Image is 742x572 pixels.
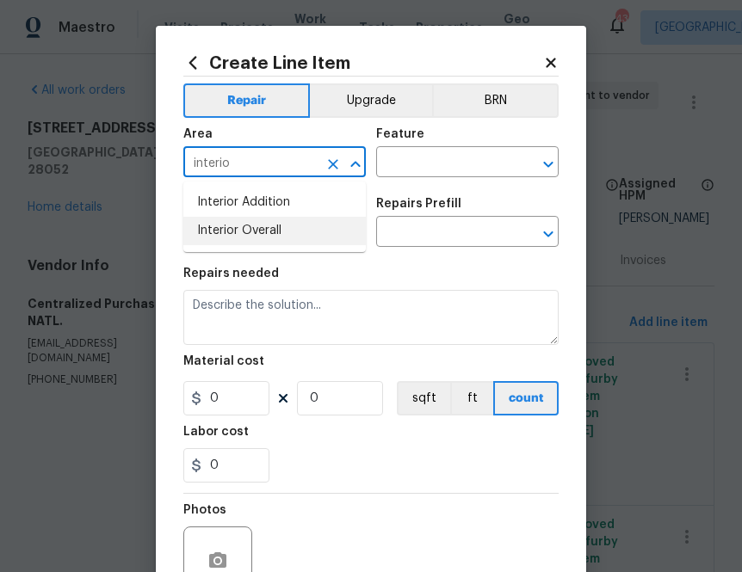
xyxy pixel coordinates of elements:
h2: Create Line Item [183,53,543,72]
button: BRN [432,83,559,118]
h5: Photos [183,504,226,516]
h5: Feature [376,128,424,140]
h5: Repairs Prefill [376,198,461,210]
button: Clear [321,152,345,176]
h5: Material cost [183,355,264,367]
button: Repair [183,83,310,118]
button: ft [450,381,493,415]
h5: Area [183,128,213,140]
button: Upgrade [310,83,433,118]
button: Close [343,152,368,176]
h5: Labor cost [183,426,249,438]
button: Open [536,222,560,246]
h5: Repairs needed [183,268,279,280]
li: Interior Overall [183,217,366,245]
button: sqft [397,381,450,415]
li: Interior Addition [183,188,366,217]
button: Open [536,152,560,176]
button: count [493,381,559,415]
